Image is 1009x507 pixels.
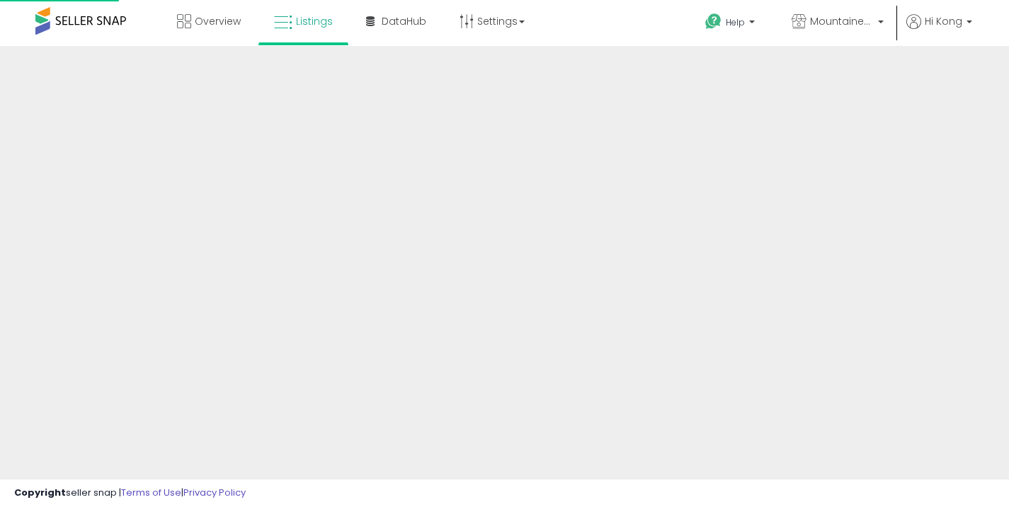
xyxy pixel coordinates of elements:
[296,14,333,28] span: Listings
[195,14,241,28] span: Overview
[121,486,181,499] a: Terms of Use
[906,14,972,46] a: Hi Kong
[183,486,246,499] a: Privacy Policy
[810,14,874,28] span: MountaineerBrand
[14,486,66,499] strong: Copyright
[382,14,426,28] span: DataHub
[14,486,246,500] div: seller snap | |
[705,13,722,30] i: Get Help
[694,2,769,46] a: Help
[726,16,745,28] span: Help
[925,14,962,28] span: Hi Kong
